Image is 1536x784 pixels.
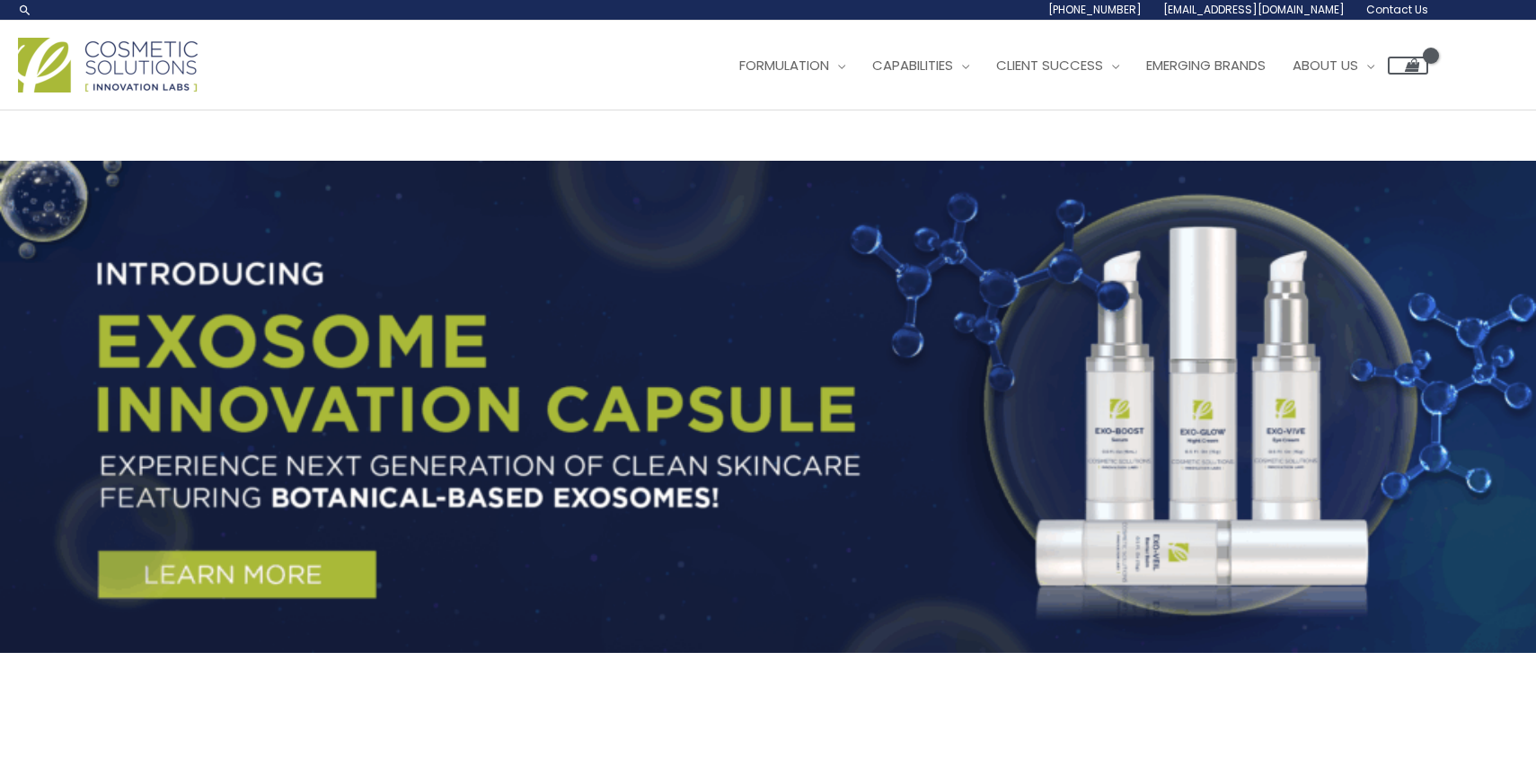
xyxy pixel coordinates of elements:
a: Client Success [983,39,1133,92]
nav: Site Navigation [712,39,1428,92]
a: View Shopping Cart, empty [1388,57,1428,75]
a: Formulation [726,39,859,92]
span: About Us [1293,56,1358,75]
a: About Us [1279,39,1388,92]
span: [EMAIL_ADDRESS][DOMAIN_NAME] [1163,2,1345,17]
span: Contact Us [1366,2,1428,17]
img: Cosmetic Solutions Logo [18,38,198,92]
a: Capabilities [859,39,983,92]
span: Emerging Brands [1146,56,1266,75]
a: Emerging Brands [1133,39,1279,92]
span: [PHONE_NUMBER] [1048,2,1142,17]
span: Formulation [739,56,829,75]
span: Capabilities [872,56,953,75]
span: Client Success [996,56,1103,75]
a: Search icon link [18,3,32,17]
